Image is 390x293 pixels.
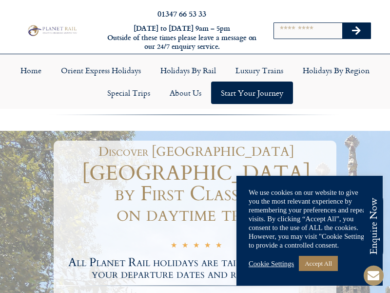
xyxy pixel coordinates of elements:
a: Holidays by Region [293,59,379,82]
nav: Menu [5,59,385,104]
button: Search [342,23,370,39]
h1: Discover [GEOGRAPHIC_DATA] [61,146,331,158]
a: Cookie Settings [249,259,294,268]
a: Start your Journey [211,82,293,104]
a: Home [11,59,51,82]
h6: [DATE] to [DATE] 9am – 5pm Outside of these times please leave a message on our 24/7 enquiry serv... [106,24,257,51]
a: Holidays by Rail [151,59,226,82]
i: ☆ [215,242,222,251]
i: ☆ [182,242,188,251]
a: Special Trips [97,82,160,104]
i: ☆ [171,242,177,251]
div: We use cookies on our website to give you the most relevant experience by remembering your prefer... [249,188,370,250]
a: Orient Express Holidays [51,59,151,82]
a: About Us [160,82,211,104]
a: Accept All [299,256,338,271]
a: 01347 66 53 33 [157,8,206,19]
a: Luxury Trains [226,59,293,82]
h2: All Planet Rail holidays are tailor-made to suit your departure dates and requirements [56,257,336,280]
i: ☆ [204,242,211,251]
h1: [GEOGRAPHIC_DATA] by First Class rail on daytime trains [56,163,336,225]
div: 5/5 [171,241,222,251]
i: ☆ [193,242,199,251]
img: Planet Rail Train Holidays Logo [26,24,78,37]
